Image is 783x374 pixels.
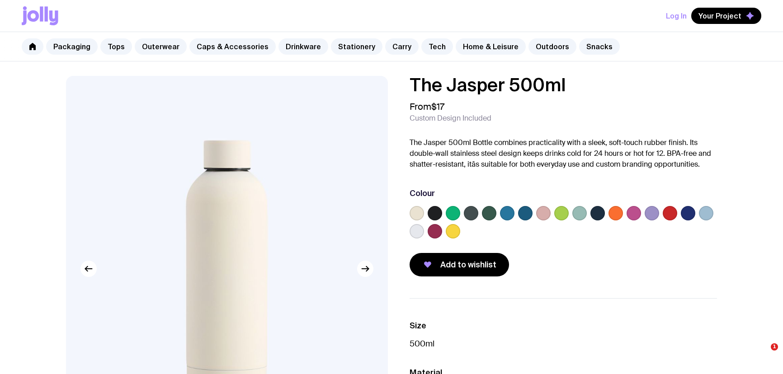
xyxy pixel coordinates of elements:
a: Tops [100,38,132,55]
h3: Size [410,320,717,331]
a: Carry [385,38,419,55]
a: Packaging [46,38,98,55]
span: Your Project [698,11,741,20]
h1: The Jasper 500ml [410,76,717,94]
button: Add to wishlist [410,253,509,276]
a: Snacks [579,38,620,55]
span: Add to wishlist [440,259,496,270]
a: Caps & Accessories [189,38,276,55]
button: Your Project [691,8,761,24]
a: Tech [421,38,453,55]
p: 500ml [410,338,717,349]
button: Log In [666,8,687,24]
span: Custom Design Included [410,114,491,123]
p: The Jasper 500ml Bottle combines practicality with a sleek, soft-touch rubber finish. Its double-... [410,137,717,170]
span: 1 [771,343,778,351]
span: From [410,101,444,112]
a: Stationery [331,38,382,55]
a: Home & Leisure [456,38,526,55]
span: $17 [431,101,444,112]
iframe: Intercom live chat [752,343,774,365]
a: Drinkware [278,38,328,55]
a: Outerwear [135,38,187,55]
a: Outdoors [528,38,576,55]
h3: Colour [410,188,435,199]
